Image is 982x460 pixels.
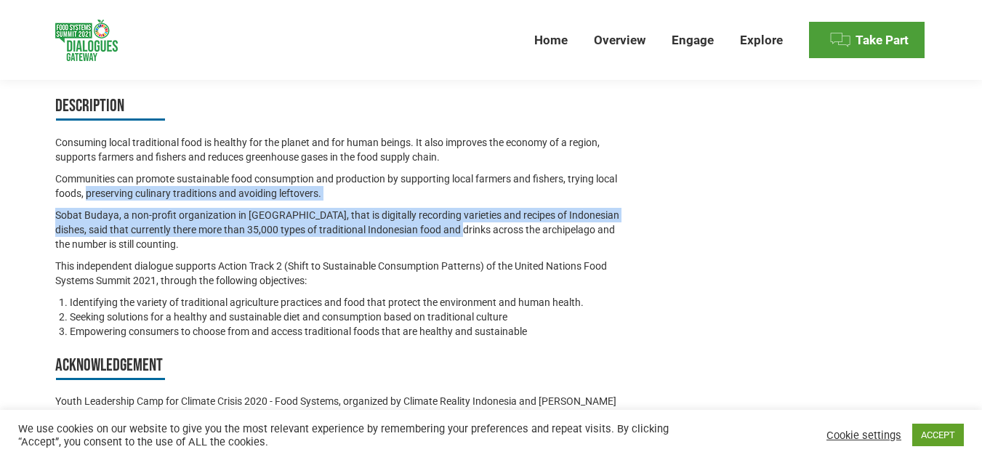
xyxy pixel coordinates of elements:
div: Youth Leadership Camp for Climate Crisis 2020 - Food Systems, organized by Climate Reality Indone... [55,394,627,423]
a: Cookie settings [826,429,901,442]
p: Consuming local traditional food is healthy for the planet and for human beings. It also improves... [55,135,627,164]
div: We use cookies on our website to give you the most relevant experience by remembering your prefer... [18,422,680,448]
img: Food Systems Summit Dialogues [55,20,118,61]
img: Menu icon [829,29,851,51]
li: Seeking solutions for a healthy and sustainable diet and consumption based on traditional culture [70,310,627,324]
span: Engage [672,33,714,48]
li: Identifying the variety of traditional agriculture practices and food that protect the environmen... [70,295,627,310]
li: Empowering consumers to choose from and access traditional foods that are healthy and sustainable [70,324,627,339]
p: This independent dialogue supports Action Track 2 (Shift to Sustainable Consumption Patterns) of ... [55,259,627,288]
span: Explore [740,33,783,48]
p: Communities can promote sustainable food consumption and production by supporting local farmers a... [55,172,627,201]
a: ACCEPT [912,424,964,446]
span: Overview [594,33,645,48]
span: Home [534,33,568,48]
h3: Description [55,94,627,121]
h3: Acknowledgement [55,353,627,380]
span: Take Part [856,33,909,48]
p: Sobat Budaya, a non-profit organization in [GEOGRAPHIC_DATA], that is digitally recording varieti... [55,208,627,251]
